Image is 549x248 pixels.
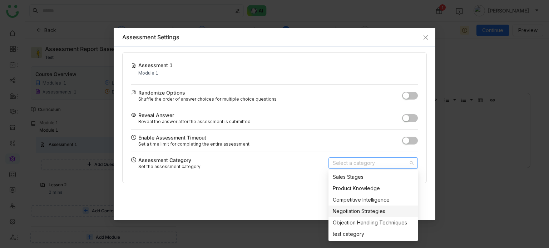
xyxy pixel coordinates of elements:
[138,61,173,69] div: Assessment 1
[138,119,402,124] div: Reveal the answer after the assessment is submitted
[131,63,136,68] img: assessment.svg
[328,194,418,206] nz-option-item: Competitive Intelligence
[328,228,418,240] nz-option-item: test category
[333,230,414,238] div: test category
[138,156,191,164] div: Assessment Category
[333,196,414,204] div: Competitive Intelligence
[333,173,414,181] div: Sales Stages
[328,183,418,194] nz-option-item: Product Knowledge
[138,96,402,102] div: Shuffle the order of answer choices for multiple choice questions
[122,34,427,41] div: Assessment Settings
[416,28,435,47] button: Close
[138,134,206,141] div: Enable Assessment Timeout
[328,171,418,183] nz-option-item: Sales Stages
[333,207,414,215] div: Negotiation Strategies
[333,184,414,192] div: Product Knowledge
[138,141,402,147] div: Set a time limit for completing the entire assessment
[328,206,418,217] nz-option-item: Negotiation Strategies
[138,164,201,169] div: Set the assessment category
[138,89,185,96] div: Randomize Options
[328,217,418,228] nz-option-item: Objection Handling Techniques
[333,219,414,227] div: Objection Handling Techniques
[138,70,173,76] div: Module 1
[138,111,174,119] div: Reveal Answer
